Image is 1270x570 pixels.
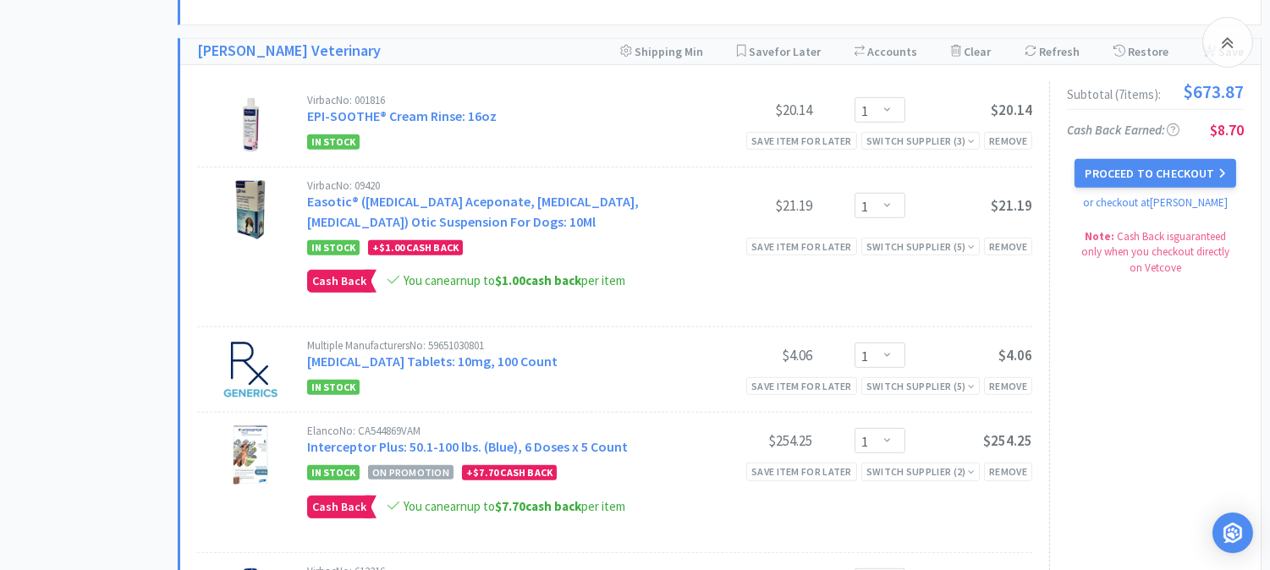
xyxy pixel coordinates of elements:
span: In Stock [307,134,360,150]
span: In Stock [307,380,360,395]
span: $20.14 [991,101,1032,119]
img: 5a01756c2d0540fcae0705e732a29605_467582.jpeg [221,340,280,399]
div: Remove [984,377,1032,395]
div: Switch Supplier ( 3 ) [866,133,975,149]
a: Easotic® ([MEDICAL_DATA] Aceponate, [MEDICAL_DATA], [MEDICAL_DATA]) Otic Suspension For Dogs: 10Ml [307,193,639,230]
div: $21.19 [685,195,812,216]
div: Virbac No: 001816 [307,95,685,106]
div: Save [1202,39,1244,64]
strong: cash back [495,272,581,288]
div: Elanco No: CA544869VAM [307,425,685,436]
img: c803a36da10f41a881906222138738bd_155841.jpeg [221,425,280,485]
span: On Promotion [368,465,454,480]
div: Accounts [855,39,917,64]
a: or checkout at [PERSON_NAME] [1083,195,1228,210]
span: In Stock [307,240,360,255]
div: Remove [984,132,1032,150]
span: Cash Back [308,496,371,518]
div: Remove [984,238,1032,255]
span: $1.00 [495,272,525,288]
span: You can earn up to per item [404,498,625,514]
div: Save item for later [746,238,857,255]
span: $4.06 [998,346,1032,364]
span: Cash Back is guaranteed only when you checkout directly on Vetcove [1081,229,1229,274]
div: Subtotal ( 7 item s ): [1067,82,1244,101]
div: Open Intercom Messenger [1212,512,1253,553]
strong: Note: [1085,229,1114,244]
span: You can earn up to per item [404,272,625,288]
span: $1.00 [379,241,404,254]
a: Interceptor Plus: 50.1-100 lbs. (Blue), 6 Doses x 5 Count [307,438,628,455]
div: $20.14 [685,100,812,120]
span: Save for Later [749,44,821,59]
span: $8.70 [1210,120,1244,140]
div: Switch Supplier ( 5 ) [866,238,975,255]
div: $254.25 [685,430,812,451]
div: Switch Supplier ( 5 ) [866,378,975,394]
div: Save item for later [746,377,857,395]
span: $673.87 [1183,82,1244,101]
div: Virbac No: 09420 [307,180,685,191]
div: Save item for later [746,132,857,150]
div: Remove [984,463,1032,480]
div: Refresh [1025,39,1080,64]
strong: cash back [495,498,581,514]
div: Save item for later [746,463,857,480]
div: $4.06 [685,345,812,365]
div: Switch Supplier ( 2 ) [866,463,975,480]
div: Multiple Manufacturers No: 59651030801 [307,340,685,351]
a: [PERSON_NAME] Veterinary [197,39,381,63]
span: $254.25 [983,431,1032,450]
div: Restore [1113,39,1168,64]
span: $21.19 [991,196,1032,215]
span: In Stock [307,465,360,480]
a: [MEDICAL_DATA] Tablets: 10mg, 100 Count [307,353,558,370]
a: EPI-SOOTHE® Cream Rinse: 16oz [307,107,497,124]
span: $7.70 [495,498,525,514]
div: Shipping Min [620,39,703,64]
div: + Cash Back [462,465,557,480]
div: + Cash Back [368,240,463,255]
img: d444435b2d784db3961c525e267e3a13_76353.jpeg [221,95,280,154]
div: Clear [951,39,991,64]
span: $7.70 [473,466,498,479]
span: Cash Back [308,271,371,292]
span: Cash Back Earned : [1067,122,1179,138]
button: Proceed to Checkout [1075,159,1235,188]
img: 69393f54cbed4fd98abca867aed81e0a_738703.jpeg [221,180,280,239]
